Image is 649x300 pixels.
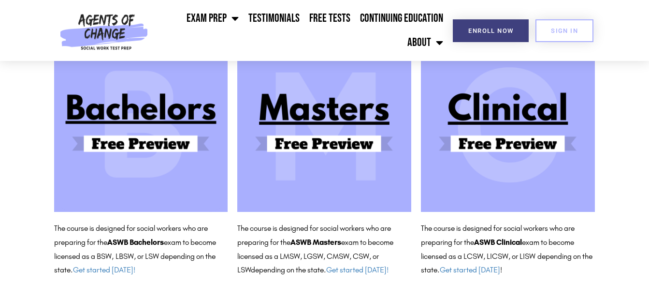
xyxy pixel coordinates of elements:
[107,238,164,247] b: ASWB Bachelors
[290,238,341,247] b: ASWB Masters
[421,222,595,277] p: The course is designed for social workers who are preparing for the exam to become licensed as a ...
[551,28,578,34] span: SIGN IN
[326,265,389,274] a: Get started [DATE]!
[182,6,244,30] a: Exam Prep
[237,222,411,277] p: The course is designed for social workers who are preparing for the exam to become licensed as a ...
[152,6,448,55] nav: Menu
[468,28,513,34] span: Enroll Now
[437,265,502,274] span: . !
[73,265,135,274] a: Get started [DATE]!
[403,30,448,55] a: About
[251,265,389,274] span: depending on the state.
[440,265,500,274] a: Get started [DATE]
[355,6,448,30] a: Continuing Education
[453,19,529,42] a: Enroll Now
[244,6,304,30] a: Testimonials
[54,222,228,277] p: The course is designed for social workers who are preparing for the exam to become licensed as a ...
[535,19,593,42] a: SIGN IN
[304,6,355,30] a: Free Tests
[474,238,522,247] b: ASWB Clinical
